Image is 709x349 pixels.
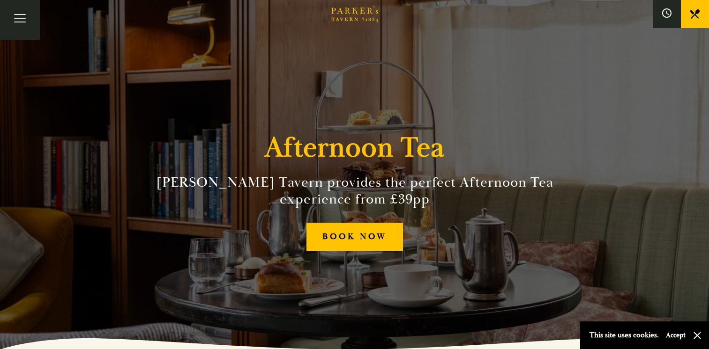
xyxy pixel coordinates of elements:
[265,131,445,165] h1: Afternoon Tea
[141,174,568,208] h2: [PERSON_NAME] Tavern provides the perfect Afternoon Tea experience from £39pp
[693,331,702,340] button: Close and accept
[590,328,659,342] p: This site uses cookies.
[306,223,403,251] a: BOOK NOW
[666,331,686,340] button: Accept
